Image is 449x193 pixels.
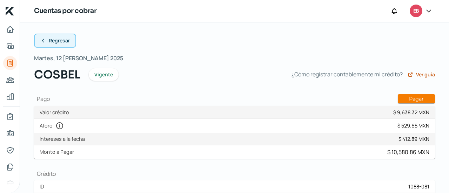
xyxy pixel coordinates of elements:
[291,69,403,80] span: ¿Cómo registrar contablemente mi crédito?
[34,170,435,178] h1: Crédito
[34,94,435,103] h1: Pago
[40,122,67,130] label: Aforo
[40,136,88,142] label: Intereses a la fecha
[3,126,17,140] a: Información general
[49,38,70,43] span: Regresar
[3,177,17,191] a: Buró de crédito
[393,109,429,116] div: $ 9,638.32 MXN
[34,34,76,48] button: Regresar
[408,183,429,190] div: 1088-081
[34,53,123,63] span: Martes, 12 [PERSON_NAME] 2025
[387,148,429,156] div: $ 10,580.86 MXN
[3,143,17,157] a: Representantes
[3,56,17,70] a: Cuentas por cobrar
[3,22,17,36] a: Inicio
[413,7,419,15] span: EB
[3,39,17,53] a: Solicitar crédito
[40,109,72,116] label: Valor crédito
[416,72,435,77] span: Ver guía
[94,72,113,77] span: Vigente
[3,160,17,174] a: Documentos
[3,90,17,104] a: Mis finanzas
[398,94,435,103] button: Pagar
[34,66,80,83] span: COSBEL
[398,136,429,142] div: $ 412.89 MXN
[40,183,47,190] label: ID
[40,149,77,155] label: Monto a Pagar
[408,72,435,77] a: Ver guía
[3,73,17,87] a: Cuentas por pagar
[397,122,429,129] div: $ 529.65 MXN
[34,6,96,16] h1: Cuentas por cobrar
[3,110,17,124] a: Mi contrato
